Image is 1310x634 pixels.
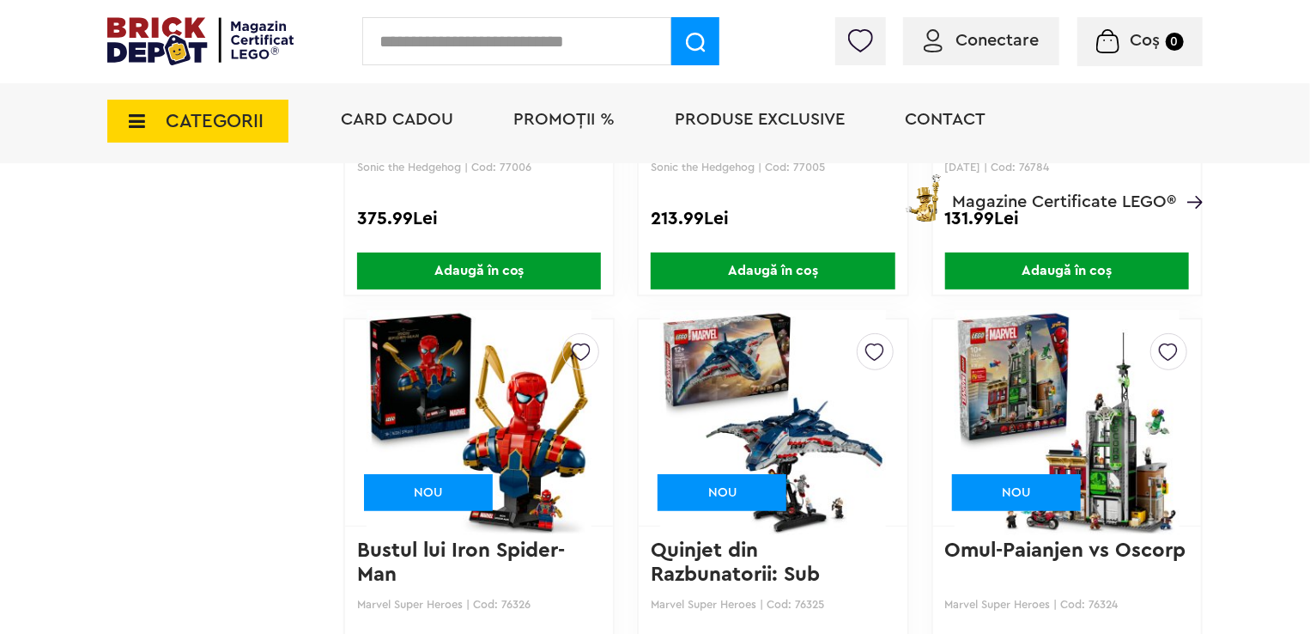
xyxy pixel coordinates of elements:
[675,111,845,128] a: Produse exclusive
[945,540,1186,561] a: Omul-Paianjen vs Oscorp
[341,111,453,128] a: Card Cadou
[651,253,895,290] span: Adaugă în coș
[905,111,986,128] a: Contact
[364,474,493,511] div: NOU
[955,32,1039,49] span: Conectare
[639,253,907,290] a: Adaugă în coș
[357,598,601,611] p: Marvel Super Heroes | Cod: 76326
[357,253,601,290] span: Adaugă în coș
[945,253,1189,290] span: Adaugă în coș
[952,474,1081,511] div: NOU
[945,598,1189,611] p: Marvel Super Heroes | Cod: 76324
[1166,33,1184,51] small: 0
[357,540,565,585] a: Bustul lui Iron Spider-Man
[924,32,1039,49] a: Conectare
[513,111,615,128] a: PROMOȚII %
[651,598,895,611] p: Marvel Super Heroes | Cod: 76325
[955,302,1180,543] img: Omul-Paianjen vs Oscorp
[933,253,1201,290] a: Adaugă în coș
[1131,32,1161,49] span: Coș
[166,112,264,131] span: CATEGORII
[952,171,1176,210] span: Magazine Certificate LEGO®
[660,302,885,543] img: Quinjet din Razbunatorii: Sub semnul lui Ultron
[1176,171,1203,188] a: Magazine Certificate LEGO®
[651,540,826,609] a: Quinjet din Razbunatorii: Sub semnul l...
[367,302,591,543] img: Bustul lui Iron Spider-Man
[345,253,613,290] a: Adaugă în coș
[658,474,786,511] div: NOU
